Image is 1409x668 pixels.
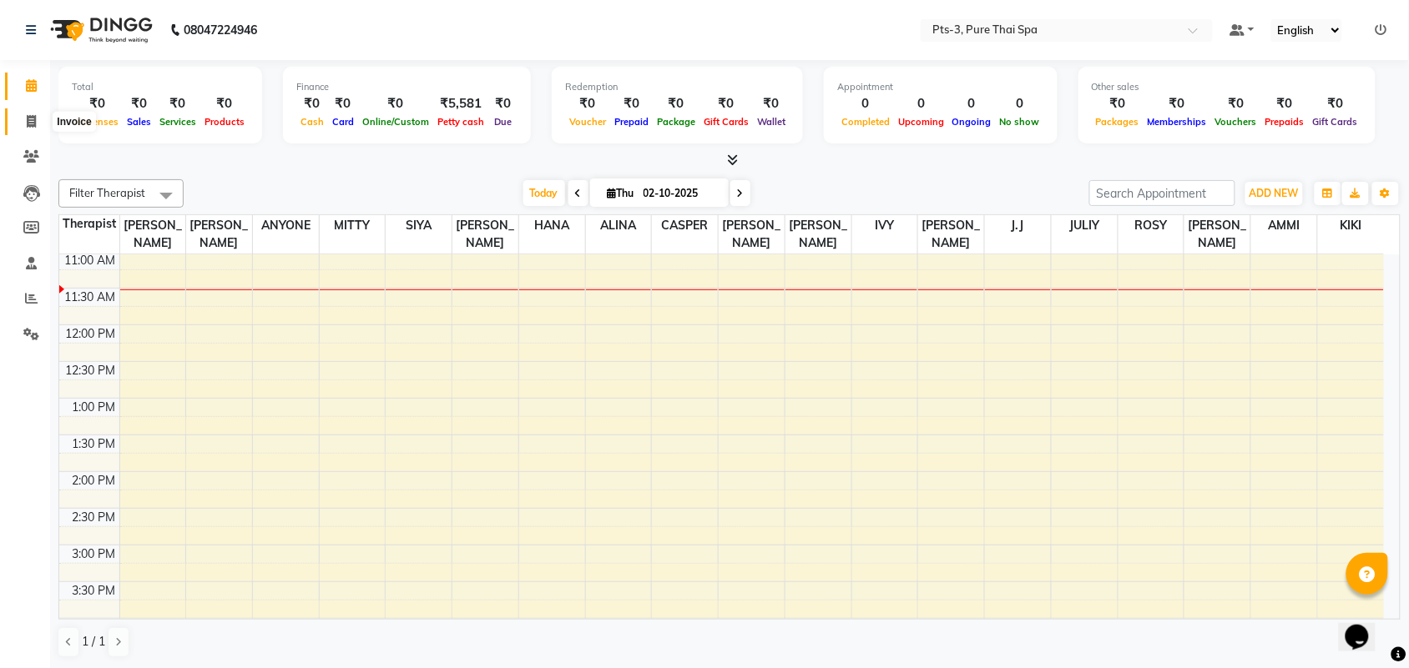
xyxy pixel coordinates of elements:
span: Card [328,116,358,128]
span: [PERSON_NAME] [719,215,785,254]
div: 1:00 PM [69,399,119,416]
div: 0 [948,94,996,113]
span: [PERSON_NAME] [452,215,518,254]
span: Cash [296,116,328,128]
span: Voucher [565,116,610,128]
div: Finance [296,80,518,94]
span: Online/Custom [358,116,433,128]
div: ₹0 [200,94,249,113]
div: Invoice [53,112,95,132]
div: ₹0 [1261,94,1309,113]
input: 2025-10-02 [639,181,722,206]
span: 1 / 1 [82,633,105,650]
span: Wallet [753,116,790,128]
span: IVY [852,215,918,236]
div: 0 [894,94,948,113]
span: ROSY [1119,215,1184,236]
div: 2:00 PM [69,472,119,490]
span: Products [200,116,249,128]
span: Upcoming [894,116,948,128]
span: ADD NEW [1250,187,1299,199]
span: [PERSON_NAME] [918,215,984,254]
input: Search Appointment [1089,180,1235,206]
img: logo [43,7,157,53]
span: Filter Therapist [69,186,145,199]
span: KIKI [1318,215,1384,236]
span: Prepaids [1261,116,1309,128]
div: ₹0 [358,94,433,113]
button: ADD NEW [1245,182,1303,205]
span: MITTY [320,215,386,236]
div: 2:30 PM [69,509,119,526]
span: No show [996,116,1044,128]
div: 0 [837,94,894,113]
span: ANYONE [253,215,319,236]
span: Gift Cards [699,116,753,128]
span: [PERSON_NAME] [785,215,851,254]
div: Therapist [59,215,119,233]
div: 0 [996,94,1044,113]
span: Ongoing [948,116,996,128]
span: ALINA [586,215,652,236]
div: ₹0 [1211,94,1261,113]
span: SIYA [386,215,452,236]
div: 3:00 PM [69,545,119,563]
div: ₹0 [155,94,200,113]
span: [PERSON_NAME] [186,215,252,254]
span: J.J [985,215,1051,236]
div: Appointment [837,80,1044,94]
div: ₹0 [565,94,610,113]
span: Packages [1092,116,1144,128]
span: Petty cash [433,116,488,128]
div: ₹0 [753,94,790,113]
iframe: chat widget [1339,601,1392,651]
div: 12:00 PM [63,325,119,343]
span: [PERSON_NAME] [120,215,186,254]
div: ₹0 [653,94,699,113]
span: Gift Cards [1309,116,1362,128]
span: Memberships [1144,116,1211,128]
div: 11:30 AM [62,289,119,306]
span: Vouchers [1211,116,1261,128]
span: CASPER [652,215,718,236]
div: Other sales [1092,80,1362,94]
div: ₹0 [488,94,518,113]
span: AMMI [1251,215,1317,236]
span: [PERSON_NAME] [1184,215,1250,254]
div: 11:00 AM [62,252,119,269]
div: ₹0 [296,94,328,113]
span: Package [653,116,699,128]
div: 3:30 PM [69,582,119,600]
span: Prepaid [610,116,653,128]
span: Due [490,116,516,128]
b: 08047224946 [184,7,257,53]
div: ₹0 [72,94,123,113]
span: Sales [123,116,155,128]
div: ₹0 [699,94,753,113]
div: ₹0 [328,94,358,113]
div: ₹0 [610,94,653,113]
span: Thu [603,187,639,199]
span: JULIY [1052,215,1118,236]
div: Total [72,80,249,94]
div: 1:30 PM [69,435,119,453]
div: ₹0 [123,94,155,113]
div: Redemption [565,80,790,94]
div: ₹0 [1309,94,1362,113]
div: ₹0 [1092,94,1144,113]
span: Today [523,180,565,206]
span: Completed [837,116,894,128]
div: ₹5,581 [433,94,488,113]
span: HANA [519,215,585,236]
div: ₹0 [1144,94,1211,113]
span: Services [155,116,200,128]
div: 12:30 PM [63,362,119,379]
